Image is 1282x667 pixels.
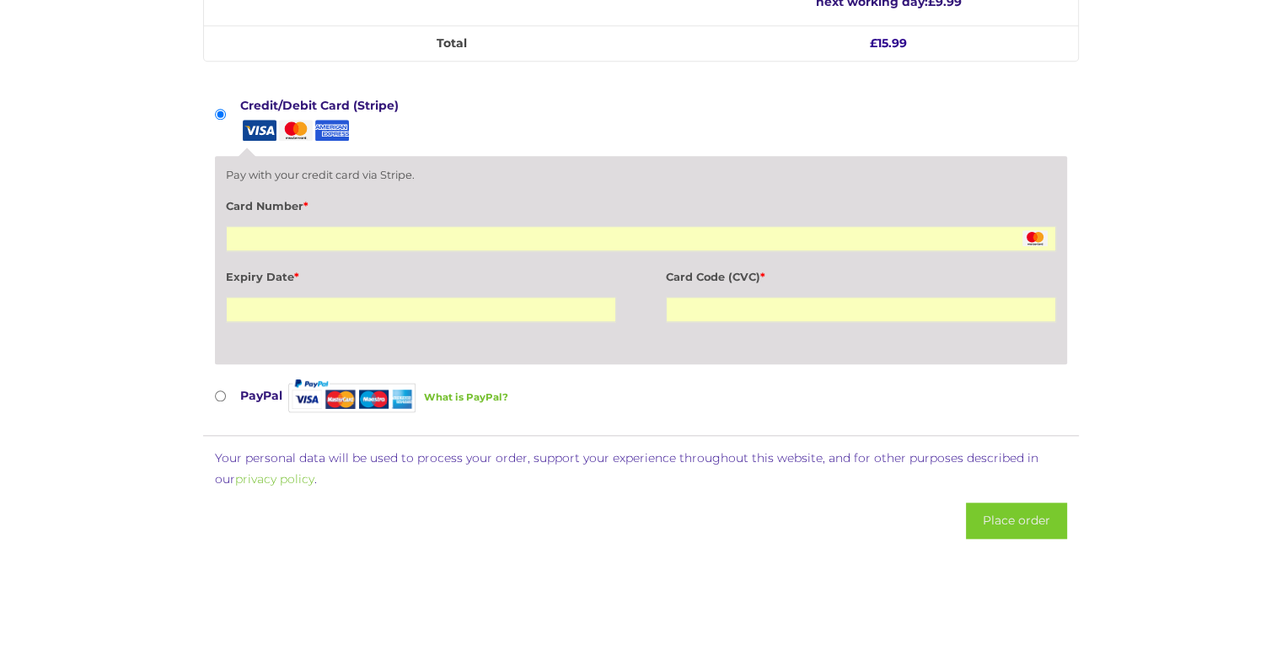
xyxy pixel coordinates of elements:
[235,471,314,487] a: privacy policy
[215,448,1067,490] p: Your personal data will be used to process your order, support your experience throughout this we...
[966,503,1067,539] button: Place order
[870,35,877,51] span: £
[226,167,1056,183] p: Pay with your credit card via Stripe.
[204,25,699,61] th: Total
[226,196,308,218] label: Card Number
[276,120,313,141] img: Mastercard
[226,266,299,288] label: Expiry Date
[870,35,907,51] bdi: 15.99
[231,302,611,317] iframe: Secure expiration date input frame
[231,231,1051,246] iframe: Secure card number input frame
[240,120,276,141] img: Visa
[671,302,1051,317] iframe: Secure CVC input frame
[424,375,508,419] a: What is PayPal?
[240,94,406,141] label: Credit/Debit Card (Stripe)
[666,266,765,288] label: Card Code (CVC)
[313,120,349,141] img: American Express
[240,375,508,419] label: PayPal
[288,374,416,417] img: PayPal acceptance mark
